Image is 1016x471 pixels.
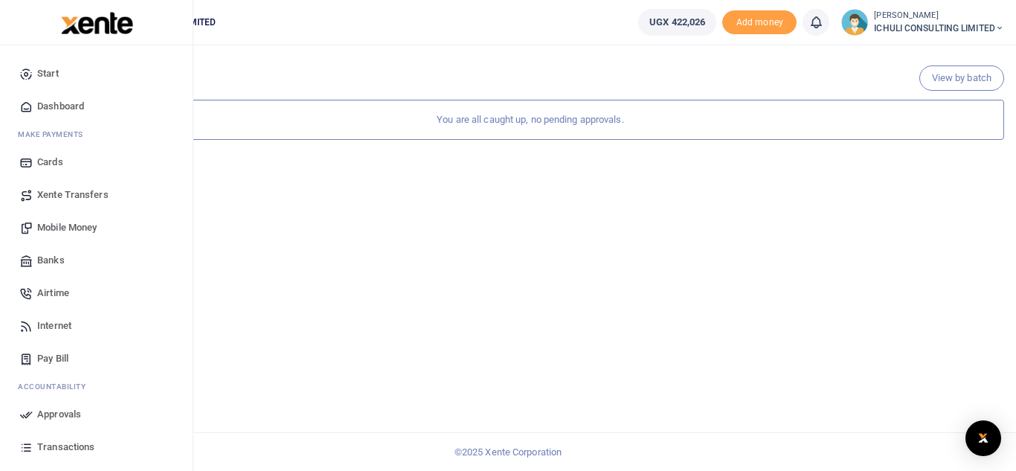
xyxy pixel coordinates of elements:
a: Add money [722,16,797,27]
small: [PERSON_NAME] [874,10,1004,22]
a: Dashboard [12,90,181,123]
span: Approvals [37,407,81,422]
a: Start [12,57,181,90]
a: Internet [12,310,181,342]
div: Open Intercom Messenger [965,420,1001,456]
a: Mobile Money [12,211,181,244]
span: Pay Bill [37,351,68,366]
a: Transactions [12,431,181,464]
span: Dashboard [37,99,84,114]
h4: Pending your approval [57,64,1004,80]
a: logo-small logo-large logo-large [60,16,133,28]
span: ICHULI CONSULTING LIMITED [874,22,1004,35]
a: Cards [12,146,181,179]
span: countability [29,381,86,392]
img: logo-large [61,12,133,34]
span: Start [37,66,59,81]
a: profile-user [PERSON_NAME] ICHULI CONSULTING LIMITED [841,9,1004,36]
span: Internet [37,318,71,333]
li: Ac [12,375,181,398]
a: View by batch [919,65,1004,91]
a: Pay Bill [12,342,181,375]
a: UGX 422,026 [638,9,716,36]
a: Xente Transfers [12,179,181,211]
li: M [12,123,181,146]
span: Airtime [37,286,69,301]
li: Wallet ballance [632,9,722,36]
span: Cards [37,155,63,170]
span: ake Payments [25,129,83,140]
span: Transactions [37,440,94,455]
span: Banks [37,253,65,268]
span: UGX 422,026 [649,15,705,30]
a: Approvals [12,398,181,431]
span: Xente Transfers [37,188,109,202]
li: Toup your wallet [722,10,797,35]
div: You are all caught up, no pending approvals. [57,100,1004,140]
span: Mobile Money [37,220,97,235]
a: Airtime [12,277,181,310]
img: profile-user [841,9,868,36]
a: Banks [12,244,181,277]
span: Add money [722,10,797,35]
